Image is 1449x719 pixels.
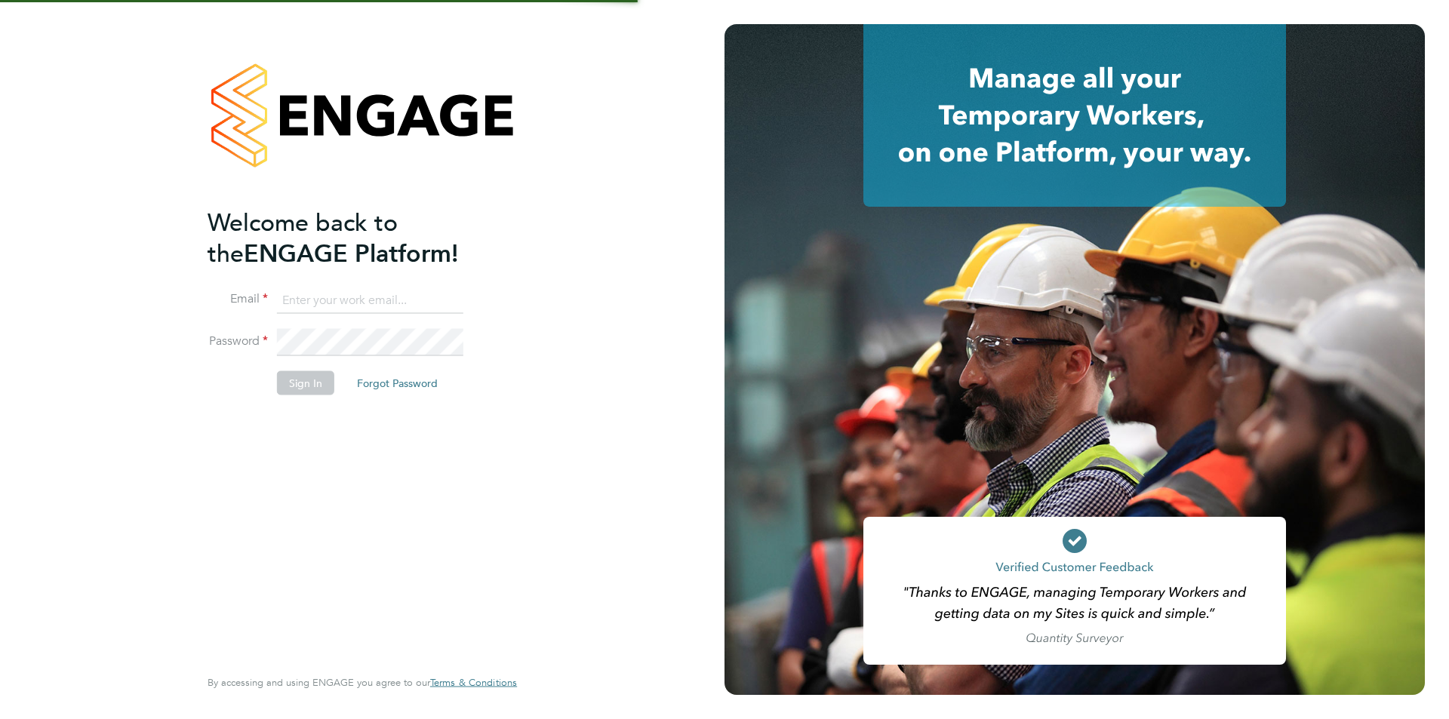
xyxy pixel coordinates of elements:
span: Welcome back to the [208,207,398,268]
button: Forgot Password [345,371,450,395]
label: Password [208,333,268,349]
button: Sign In [277,371,334,395]
span: Terms & Conditions [430,676,517,689]
label: Email [208,291,268,307]
span: By accessing and using ENGAGE you agree to our [208,676,517,689]
a: Terms & Conditions [430,677,517,689]
input: Enter your work email... [277,287,463,314]
h2: ENGAGE Platform! [208,207,502,269]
